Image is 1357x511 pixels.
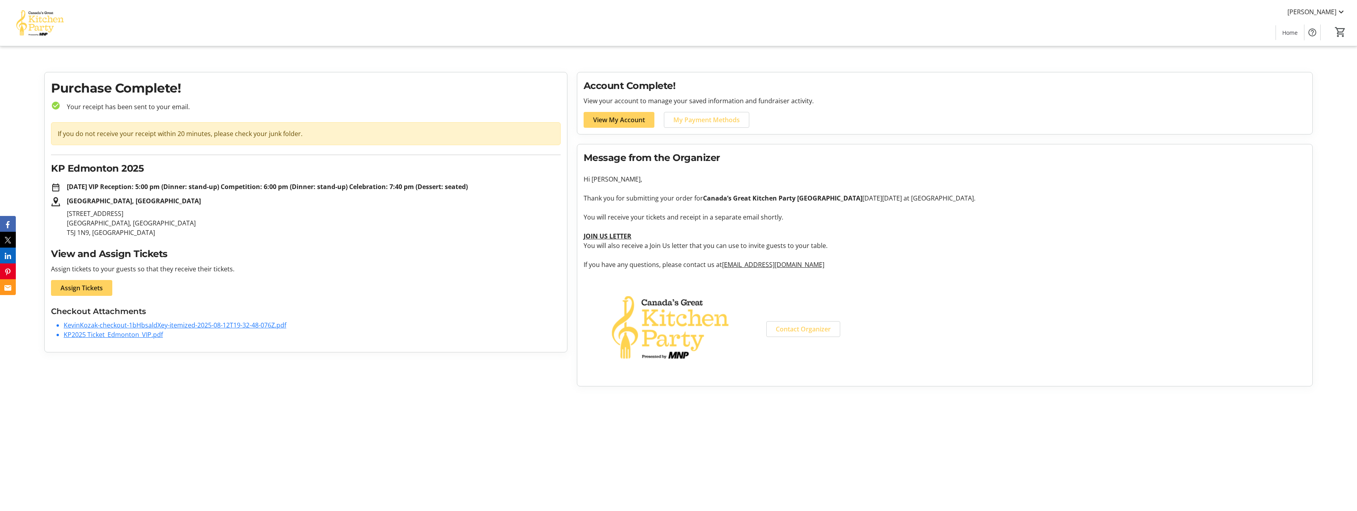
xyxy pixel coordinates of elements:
[1282,28,1298,37] span: Home
[664,112,749,128] a: My Payment Methods
[584,174,1306,184] p: Hi [PERSON_NAME],
[584,193,1306,203] p: Thank you for submitting your order for [DATE][DATE] at [GEOGRAPHIC_DATA].
[1333,25,1348,39] button: Cart
[64,330,163,339] a: KP2025 Ticket_Edmonton_VIP.pdf
[1281,6,1352,18] button: [PERSON_NAME]
[51,79,561,98] h1: Purchase Complete!
[51,305,561,317] h3: Checkout Attachments
[60,102,561,112] p: Your receipt has been sent to your email.
[584,79,1306,93] h2: Account Complete!
[60,283,103,293] span: Assign Tickets
[51,280,112,296] a: Assign Tickets
[67,209,561,237] p: [STREET_ADDRESS] [GEOGRAPHIC_DATA], [GEOGRAPHIC_DATA] T5J 1N9, [GEOGRAPHIC_DATA]
[584,112,654,128] a: View My Account
[584,279,757,377] img: Canada’s Great Kitchen Party logo
[766,321,840,337] a: Contact Organizer
[51,101,60,110] mat-icon: check_circle
[1304,25,1320,40] button: Help
[584,260,1306,269] p: If you have any questions, please contact us at
[584,212,1306,222] p: You will receive your tickets and receipt in a separate email shortly.
[584,96,1306,106] p: View your account to manage your saved information and fundraiser activity.
[584,151,1306,165] h2: Message from the Organizer
[51,161,561,176] h2: KP Edmonton 2025
[1276,25,1304,40] a: Home
[51,183,60,192] mat-icon: date_range
[51,247,561,261] h2: View and Assign Tickets
[1287,7,1336,17] span: [PERSON_NAME]
[5,3,75,43] img: Canada’s Great Kitchen Party's Logo
[67,182,468,191] strong: [DATE] VIP Reception: 5:00 pm (Dinner: stand-up) Competition: 6:00 pm (Dinner: stand-up) Celebrat...
[673,115,740,125] span: My Payment Methods
[64,321,286,329] a: KevinKozak-checkout-1bHbsaldXey-itemized-2025-08-12T19-32-48-076Z.pdf
[722,260,824,269] u: [EMAIL_ADDRESS][DOMAIN_NAME]
[593,115,645,125] span: View My Account
[703,194,862,203] strong: Canada’s Great Kitchen Party [GEOGRAPHIC_DATA]
[584,241,1306,250] p: You will also receive a Join Us letter that you can use to invite guests to your table.
[584,232,631,240] u: JOIN US LETTER
[51,122,561,145] div: If you do not receive your receipt within 20 minutes, please check your junk folder.
[776,324,831,334] span: Contact Organizer
[67,197,201,205] strong: [GEOGRAPHIC_DATA], [GEOGRAPHIC_DATA]
[51,264,561,274] p: Assign tickets to your guests so that they receive their tickets.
